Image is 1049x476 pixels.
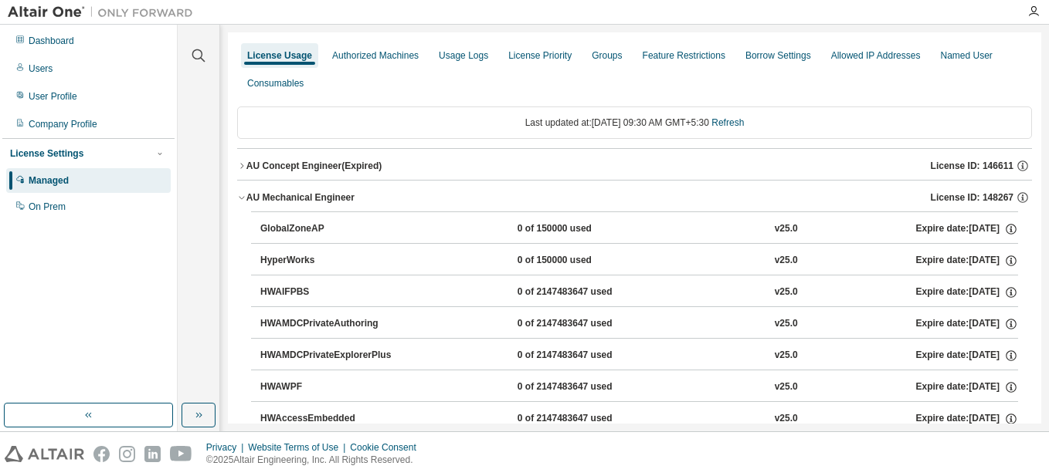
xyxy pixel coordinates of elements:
[775,380,798,394] div: v25.0
[518,349,657,363] div: 0 of 2147483647 used
[260,285,399,299] div: HWAIFPBS
[144,446,161,462] img: linkedin.svg
[260,349,399,363] div: HWAMDCPrivateExplorerPlus
[350,441,425,454] div: Cookie Consent
[29,90,77,103] div: User Profile
[916,254,1018,268] div: Expire date: [DATE]
[775,285,798,299] div: v25.0
[260,222,399,236] div: GlobalZoneAP
[508,49,572,62] div: License Priority
[260,244,1018,278] button: HyperWorks0 of 150000 usedv25.0Expire date:[DATE]
[29,174,69,187] div: Managed
[260,212,1018,246] button: GlobalZoneAP0 of 150000 usedv25.0Expire date:[DATE]
[916,317,1018,331] div: Expire date: [DATE]
[775,349,798,363] div: v25.0
[260,370,1018,404] button: HWAWPF0 of 2147483647 usedv25.0Expire date:[DATE]
[916,222,1018,236] div: Expire date: [DATE]
[643,49,725,62] div: Feature Restrictions
[260,339,1018,373] button: HWAMDCPrivateExplorerPlus0 of 2147483647 usedv25.0Expire date:[DATE]
[775,317,798,331] div: v25.0
[8,5,201,20] img: Altair One
[916,412,1018,426] div: Expire date: [DATE]
[775,254,798,268] div: v25.0
[5,446,84,462] img: altair_logo.svg
[260,402,1018,436] button: HWAccessEmbedded0 of 2147483647 usedv25.0Expire date:[DATE]
[916,349,1018,363] div: Expire date: [DATE]
[237,181,1032,214] button: AU Mechanical EngineerLicense ID: 148267
[247,49,312,62] div: License Usage
[237,149,1032,183] button: AU Concept Engineer(Expired)License ID: 146611
[831,49,921,62] div: Allowed IP Addresses
[260,275,1018,309] button: HWAIFPBS0 of 2147483647 usedv25.0Expire date:[DATE]
[916,285,1018,299] div: Expire date: [DATE]
[206,441,248,454] div: Privacy
[29,201,66,213] div: On Prem
[170,446,192,462] img: youtube.svg
[29,118,97,130] div: Company Profile
[93,446,110,462] img: facebook.svg
[10,147,83,160] div: License Settings
[119,446,135,462] img: instagram.svg
[248,441,350,454] div: Website Terms of Use
[916,380,1018,394] div: Expire date: [DATE]
[775,222,798,236] div: v25.0
[775,412,798,426] div: v25.0
[29,35,74,47] div: Dashboard
[518,222,657,236] div: 0 of 150000 used
[518,254,657,268] div: 0 of 150000 used
[260,380,399,394] div: HWAWPF
[518,412,657,426] div: 0 of 2147483647 used
[29,62,53,75] div: Users
[518,285,657,299] div: 0 of 2147483647 used
[260,412,399,426] div: HWAccessEmbedded
[260,317,399,331] div: HWAMDCPrivateAuthoring
[260,307,1018,341] button: HWAMDCPrivateAuthoring0 of 2147483647 usedv25.0Expire date:[DATE]
[745,49,811,62] div: Borrow Settings
[439,49,488,62] div: Usage Logs
[247,77,304,89] div: Consumables
[206,454,426,467] p: © 2025 Altair Engineering, Inc. All Rights Reserved.
[518,317,657,331] div: 0 of 2147483647 used
[940,49,992,62] div: Named User
[711,117,744,128] a: Refresh
[931,160,1013,172] span: License ID: 146611
[246,160,382,172] div: AU Concept Engineer (Expired)
[518,380,657,394] div: 0 of 2147483647 used
[237,106,1032,139] div: Last updated at: [DATE] 09:30 AM GMT+5:30
[931,191,1013,204] span: License ID: 148267
[260,254,399,268] div: HyperWorks
[332,49,419,62] div: Authorized Machines
[246,191,355,204] div: AU Mechanical Engineer
[592,49,622,62] div: Groups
